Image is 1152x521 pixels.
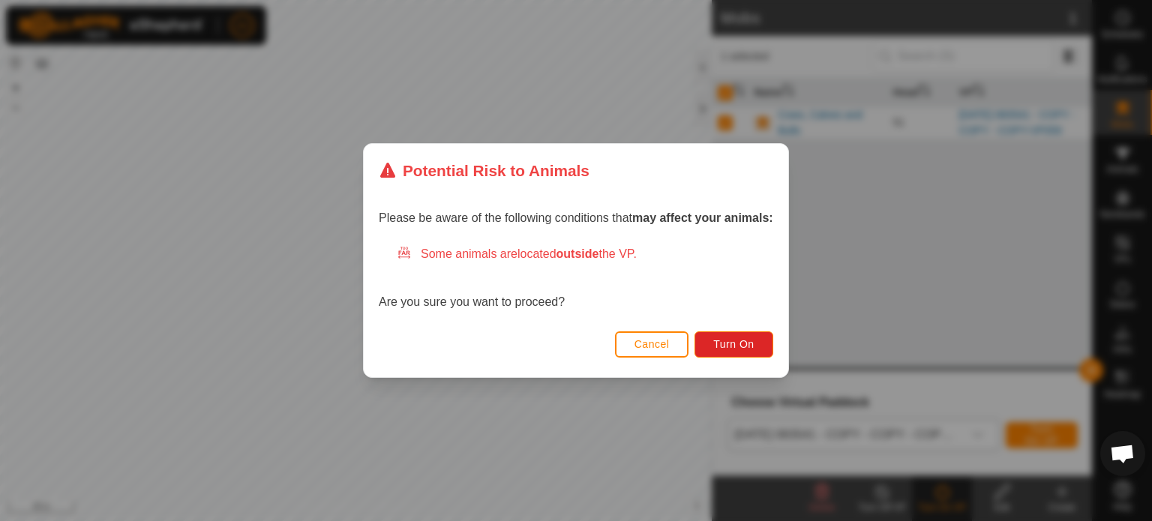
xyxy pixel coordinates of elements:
div: Potential Risk to Animals [379,159,589,182]
button: Cancel [615,331,689,358]
span: Cancel [634,338,670,350]
div: Open chat [1100,431,1145,476]
span: located the VP. [517,247,637,260]
button: Turn On [695,331,773,358]
div: Some animals are [397,245,773,263]
strong: outside [556,247,599,260]
strong: may affect your animals: [632,211,773,224]
div: Are you sure you want to proceed? [379,245,773,311]
span: Please be aware of the following conditions that [379,211,773,224]
span: Turn On [714,338,754,350]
